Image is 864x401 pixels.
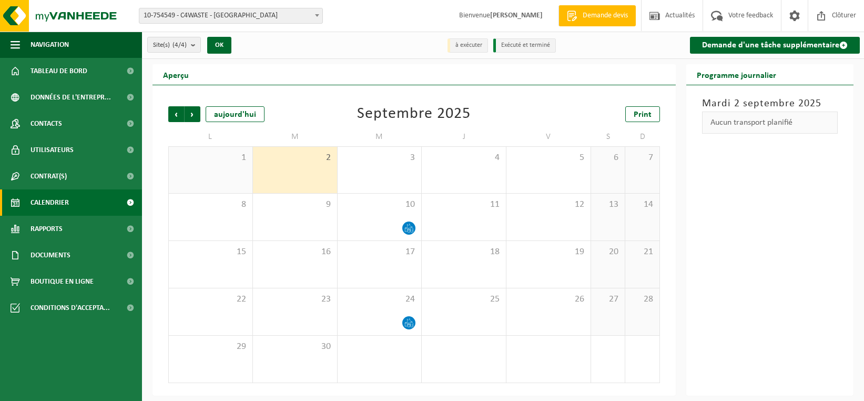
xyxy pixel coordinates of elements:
span: Utilisateurs [31,137,74,163]
h2: Programme journalier [686,64,787,85]
td: M [338,127,422,146]
span: 27 [596,294,619,305]
span: 2 [258,152,332,164]
span: 16 [258,246,332,258]
span: Suivant [185,106,200,122]
span: 9 [258,199,332,210]
li: à exécuter [448,38,488,53]
button: OK [207,37,231,54]
span: Calendrier [31,189,69,216]
span: 21 [631,246,654,258]
span: 15 [174,246,247,258]
span: 25 [427,294,501,305]
span: 10-754549 - C4WASTE - MONT-SUR-MARCHIENNE [139,8,323,24]
span: Navigation [31,32,69,58]
a: Demande devis [558,5,636,26]
div: aujourd'hui [206,106,265,122]
span: 12 [512,199,585,210]
span: 22 [174,294,247,305]
span: 26 [512,294,585,305]
button: Site(s)(4/4) [147,37,201,53]
span: Documents [31,242,70,268]
span: 24 [343,294,416,305]
span: Print [634,111,652,119]
div: Septembre 2025 [357,106,471,122]
td: V [506,127,591,146]
span: Demande devis [580,11,631,21]
span: 17 [343,246,416,258]
span: Boutique en ligne [31,268,94,295]
span: 8 [174,199,247,210]
li: Exécuté et terminé [493,38,556,53]
span: 6 [596,152,619,164]
span: 20 [596,246,619,258]
count: (4/4) [172,42,187,48]
span: 7 [631,152,654,164]
span: 30 [258,341,332,353]
span: Contacts [31,111,62,137]
span: 11 [427,199,501,210]
a: Print [625,106,660,122]
h3: Mardi 2 septembre 2025 [702,96,838,112]
td: L [168,127,253,146]
span: Précédent [168,106,184,122]
span: 5 [512,152,585,164]
td: J [422,127,506,146]
h2: Aperçu [153,64,199,85]
span: 18 [427,246,501,258]
div: Aucun transport planifié [702,112,838,134]
span: 3 [343,152,416,164]
span: Données de l'entrepr... [31,84,111,111]
span: 4 [427,152,501,164]
span: 28 [631,294,654,305]
span: 19 [512,246,585,258]
span: 14 [631,199,654,210]
span: 10 [343,199,416,210]
span: 29 [174,341,247,353]
span: Site(s) [153,37,187,53]
a: Demande d'une tâche supplémentaire [690,37,860,54]
td: M [253,127,338,146]
span: 1 [174,152,247,164]
span: Rapports [31,216,63,242]
td: D [625,127,660,146]
span: 10-754549 - C4WASTE - MONT-SUR-MARCHIENNE [139,8,322,23]
span: 13 [596,199,619,210]
td: S [591,127,625,146]
span: Contrat(s) [31,163,67,189]
span: Conditions d'accepta... [31,295,110,321]
span: Tableau de bord [31,58,87,84]
span: 23 [258,294,332,305]
strong: [PERSON_NAME] [490,12,543,19]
